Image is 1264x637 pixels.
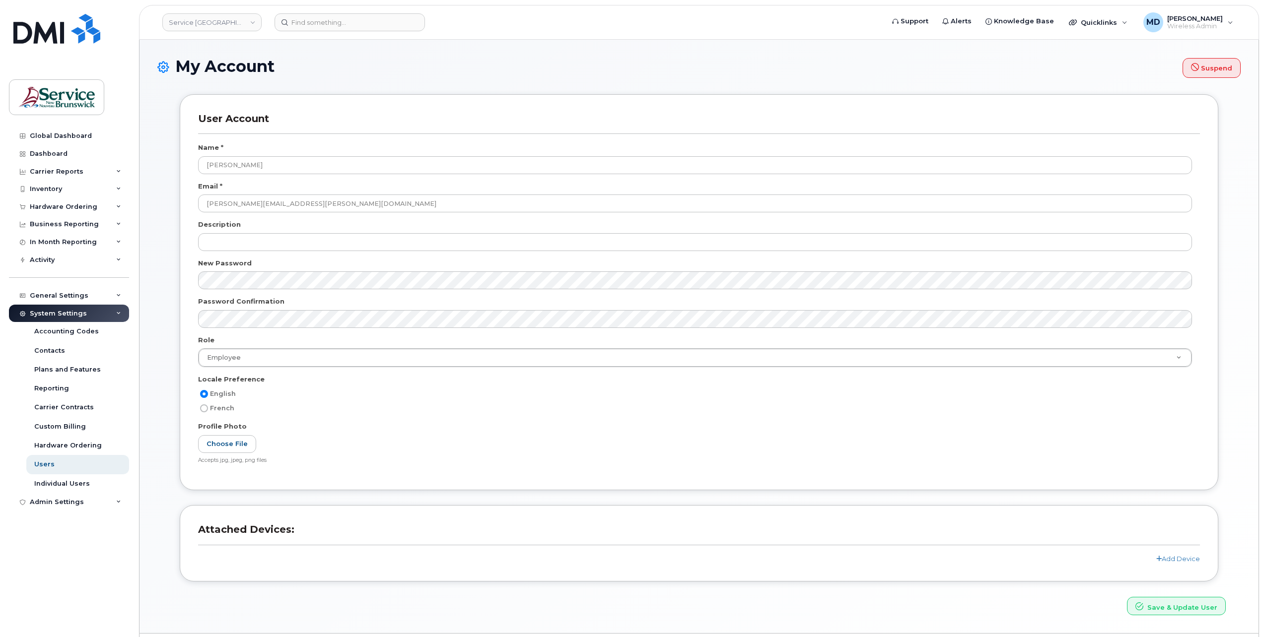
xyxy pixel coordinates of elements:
[1156,555,1200,563] a: Add Device
[1127,597,1226,615] button: Save & Update User
[201,353,241,362] span: Employee
[1183,58,1241,78] button: Suspend
[198,335,214,345] label: Role
[200,390,208,398] input: English
[198,523,1200,545] h3: Attached Devices:
[198,113,1200,134] h3: User Account
[198,182,222,191] label: Email *
[198,258,252,268] label: New Password
[200,404,208,412] input: French
[198,422,247,431] label: Profile Photo
[198,220,241,229] label: Description
[157,58,1241,78] h1: My Account
[199,349,1192,367] a: Employee
[198,297,284,306] label: Password Confirmation
[198,375,265,384] label: Locale Preference
[198,457,1192,464] div: Accepts jpg, jpeg, png files
[210,404,234,412] span: French
[210,390,236,397] span: English
[198,435,256,453] label: Choose File
[198,143,223,152] label: Name *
